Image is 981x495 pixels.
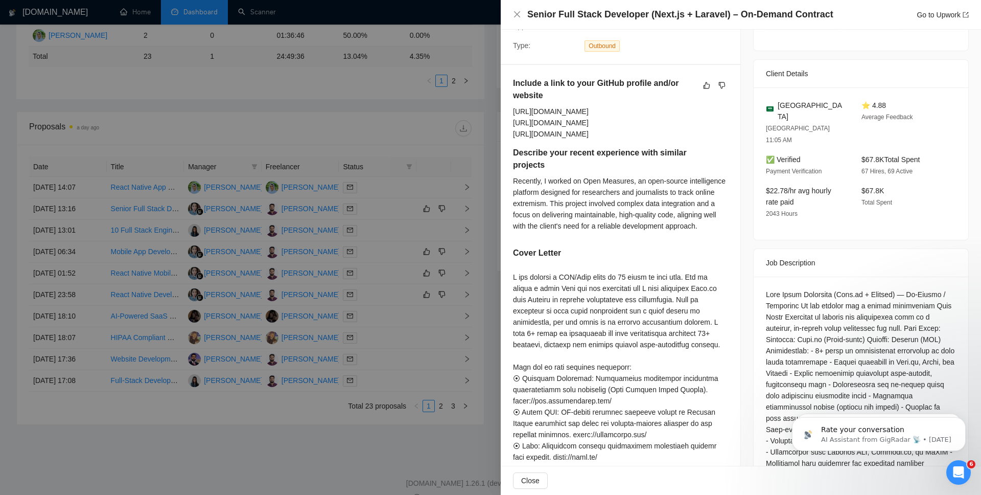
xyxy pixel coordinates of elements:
span: Type: [513,41,530,50]
span: Application Time: [513,22,568,30]
iframe: Intercom live chat [946,460,971,485]
button: dislike [716,79,728,92]
div: Recently, I worked on Open Measures, an open-source intelligence platform designed for researcher... [513,175,728,232]
span: 6 [967,460,975,468]
span: [GEOGRAPHIC_DATA] 11:05 AM [766,125,830,144]
span: ⭐ 4.88 [861,101,886,109]
div: Client Details [766,60,956,87]
span: Payment Verification [766,168,822,175]
div: [URL][DOMAIN_NAME] [URL][DOMAIN_NAME] [URL][DOMAIN_NAME] [513,106,728,140]
span: Outbound [585,40,620,52]
span: Average Feedback [861,114,913,121]
a: Go to Upworkexport [917,11,969,19]
h4: Senior Full Stack Developer (Next.js + Laravel) – On-Demand Contract [527,8,833,21]
span: 00:11:50 [596,22,624,30]
span: 2043 Hours [766,210,798,217]
iframe: Intercom notifications message [777,396,981,467]
span: dislike [718,81,726,89]
button: like [700,79,713,92]
span: 67 Hires, 69 Active [861,168,913,175]
h5: Cover Letter [513,247,561,259]
span: [GEOGRAPHIC_DATA] [778,100,845,122]
span: $22.78/hr avg hourly rate paid [766,187,831,206]
span: export [963,12,969,18]
span: close [513,10,521,18]
span: like [703,81,710,89]
h5: Include a link to your GitHub profile and/or website [513,77,696,102]
span: Close [521,475,540,486]
span: $67.8K [861,187,884,195]
span: ✅ Verified [766,155,801,164]
span: $67.8K Total Spent [861,155,920,164]
h5: Describe your recent experience with similar projects [513,147,696,171]
div: Job Description [766,249,956,277]
img: 🇸🇦 [766,105,774,112]
button: Close [513,10,521,19]
button: Close [513,472,548,489]
span: Total Spent [861,199,892,206]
